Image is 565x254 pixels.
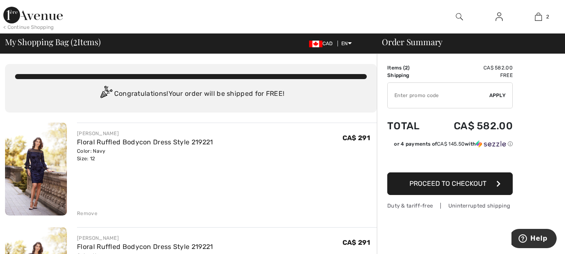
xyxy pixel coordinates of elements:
span: EN [341,41,352,46]
td: Free [432,72,513,79]
span: CA$ 145.50 [437,141,465,147]
span: Apply [489,92,506,99]
img: Sezzle [476,140,506,148]
a: 2 [519,12,558,22]
input: Promo code [388,83,489,108]
span: 2 [73,36,77,46]
span: Proceed to Checkout [409,180,486,187]
a: Floral Ruffled Bodycon Dress Style 219221 [77,243,213,251]
td: CA$ 582.00 [432,112,513,140]
iframe: PayPal-paypal [387,151,513,169]
a: Sign In [489,12,509,22]
div: Color: Navy Size: 12 [77,147,213,162]
span: 2 [405,65,408,71]
div: Order Summary [372,38,560,46]
td: Items ( ) [387,64,432,72]
span: CA$ 291 [343,134,370,142]
a: Floral Ruffled Bodycon Dress Style 219221 [77,138,213,146]
div: [PERSON_NAME] [77,234,213,242]
img: My Bag [535,12,542,22]
span: 2 [546,13,549,21]
img: Canadian Dollar [309,41,322,47]
img: Floral Ruffled Bodycon Dress Style 219221 [5,123,67,216]
span: CA$ 291 [343,239,370,246]
iframe: Opens a widget where you can find more information [511,229,557,250]
div: Congratulations! Your order will be shipped for FREE! [15,86,367,103]
div: or 4 payments ofCA$ 145.50withSezzle Click to learn more about Sezzle [387,140,513,151]
td: Total [387,112,432,140]
button: Proceed to Checkout [387,172,513,195]
img: My Info [496,12,503,22]
div: [PERSON_NAME] [77,130,213,137]
div: < Continue Shopping [3,23,54,31]
img: 1ère Avenue [3,7,63,23]
td: Shipping [387,72,432,79]
div: or 4 payments of with [394,140,513,148]
td: CA$ 582.00 [432,64,513,72]
span: My Shopping Bag ( Items) [5,38,101,46]
img: search the website [456,12,463,22]
div: Remove [77,210,97,217]
span: CAD [309,41,336,46]
img: Congratulation2.svg [97,86,114,103]
div: Duty & tariff-free | Uninterrupted shipping [387,202,513,210]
